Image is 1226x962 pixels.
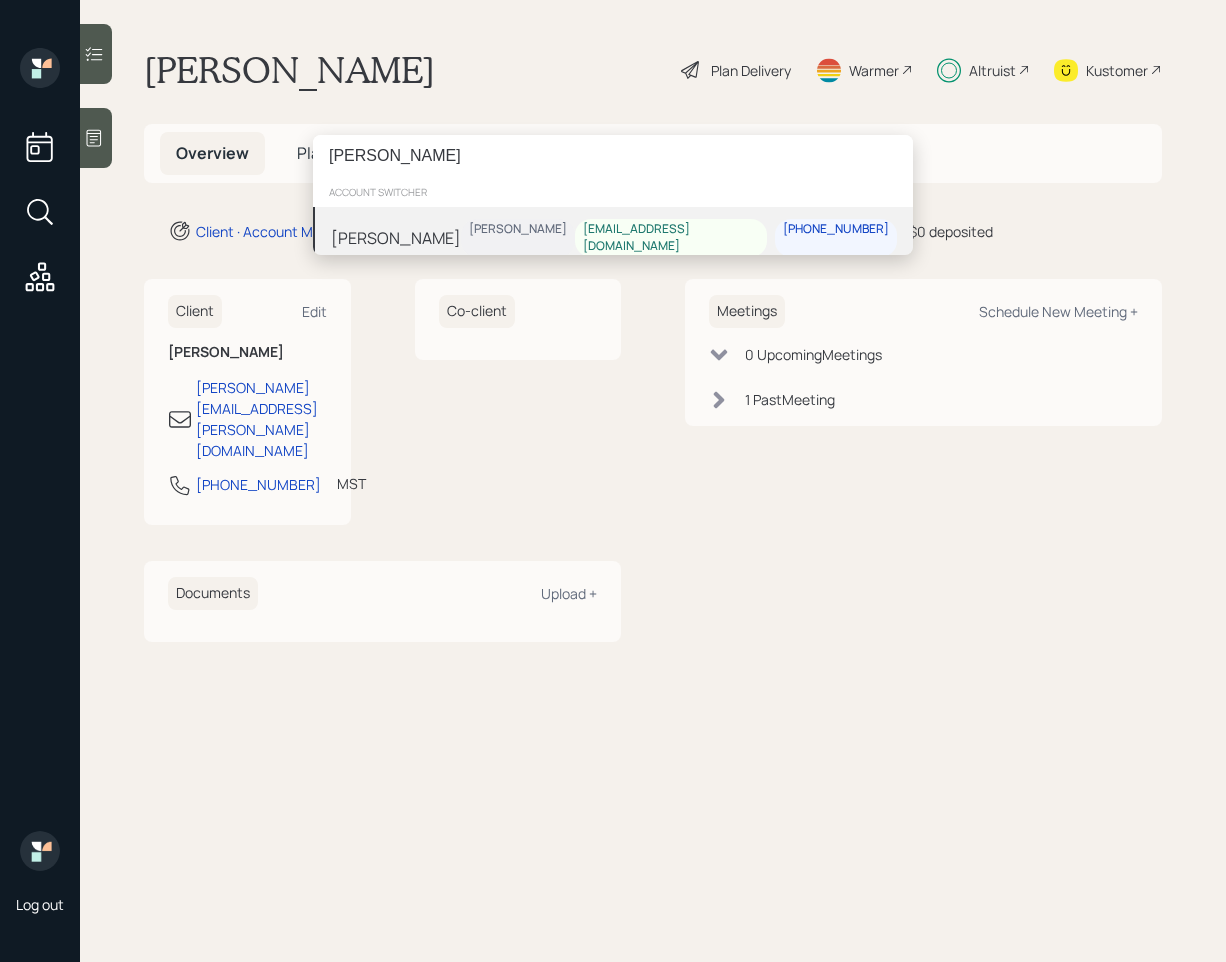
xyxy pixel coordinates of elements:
[469,221,567,238] div: [PERSON_NAME]
[783,221,889,238] div: [PHONE_NUMBER]
[313,177,913,207] div: account switcher
[313,135,913,177] input: Type a command or search…
[331,225,461,249] div: [PERSON_NAME]
[583,221,759,255] div: [EMAIL_ADDRESS][DOMAIN_NAME]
